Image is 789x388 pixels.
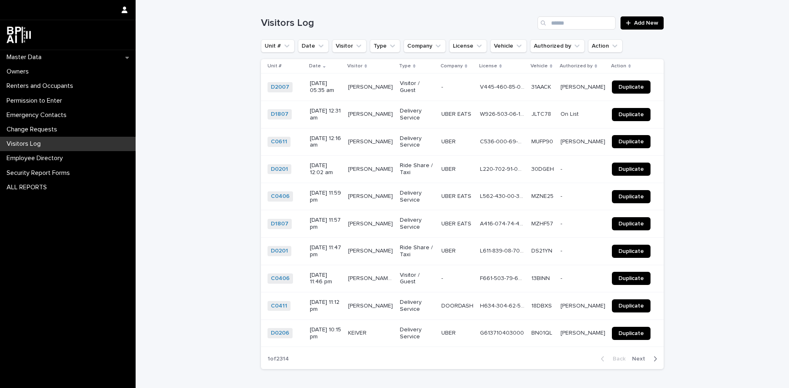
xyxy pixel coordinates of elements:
p: [DATE] 11:12 pm [310,299,341,313]
a: C0611 [271,138,287,145]
p: LOPEZ RIGOBERTO [348,164,394,173]
p: DOORDASH [441,301,475,310]
p: Ride Share / Taxi [400,162,435,176]
p: 1 of 2314 [261,349,295,369]
p: LEDESMA PRIETO [348,246,394,255]
img: dwgmcNfxSF6WIOOXiGgu [7,27,31,43]
p: W926-503-06-180-0 [480,109,526,118]
p: - [441,273,445,282]
p: JLTC78 [531,109,553,118]
tr: D2007 [DATE] 05:35 am[PERSON_NAME][PERSON_NAME] Visitor / Guest-- V445-460-85-008-0V445-460-85-00... [261,73,664,101]
p: UBER EATS [441,191,473,200]
a: Duplicate [612,217,651,230]
tr: C0406 [DATE] 11:59 pm[PERSON_NAME][PERSON_NAME] Delivery ServiceUBER EATSUBER EATS L562-430-00-33... [261,183,664,210]
tr: C0611 [DATE] 12:16 am[PERSON_NAME][PERSON_NAME] Delivery ServiceUBERUBER C536-000-69-466-0C536-00... [261,128,664,156]
a: D0206 [271,330,289,337]
a: Duplicate [612,245,651,258]
p: License [479,62,497,71]
a: Duplicate [612,80,651,94]
p: Ride Share / Taxi [400,244,435,258]
a: D2007 [271,84,289,91]
p: C536-000-69-466-0 [480,137,526,145]
span: Duplicate [618,139,644,145]
p: UBER [441,164,457,173]
button: Back [594,355,629,363]
a: C0411 [271,303,287,310]
a: D0201 [271,248,288,255]
p: 13BINN [531,273,551,282]
p: 30DGEH [531,164,556,173]
p: JEFFERSON LINARES [348,191,394,200]
span: Duplicate [618,166,644,172]
p: Visitors Log [3,140,47,148]
a: D1807 [271,220,288,227]
p: HERNADEZ ORTIZ [348,301,394,310]
p: [DATE] 11:57 pm [310,217,341,231]
span: Duplicate [618,112,644,117]
p: ALFONSO CANTERO [348,137,394,145]
p: Delivery Service [400,217,435,231]
p: Employee Directory [3,154,69,162]
p: UBER [441,137,457,145]
a: Duplicate [612,327,651,340]
p: Authorized by [560,62,593,71]
p: [PERSON_NAME] [561,82,607,91]
p: UBER EATS [441,109,473,118]
p: Master Data [3,53,48,61]
a: Duplicate [612,135,651,148]
p: [DATE] 11:59 pm [310,190,341,204]
p: - [441,82,445,91]
p: Vehicle [531,62,548,71]
p: Visitor [347,62,362,71]
button: Action [588,39,623,53]
p: Delivery Service [400,326,435,340]
p: KEIVER [348,328,368,337]
a: D1807 [271,111,288,118]
tr: C0411 [DATE] 11:12 pm[PERSON_NAME][PERSON_NAME] Delivery ServiceDOORDASHDOORDASH H634-304-62-500-... [261,292,664,320]
p: Delivery Service [400,299,435,313]
button: Authorized by [530,39,585,53]
p: Type [399,62,411,71]
p: V445-460-85-008-0 [480,82,526,91]
p: Delivery Service [400,108,435,122]
p: L611-839-08-700-0 [480,246,526,255]
p: 18DBXS [531,301,554,310]
p: F661-503-79-679-0 [480,273,526,282]
span: Add New [634,20,658,26]
a: C0406 [271,193,290,200]
p: Visitor / Guest [400,80,435,94]
span: Duplicate [618,194,644,200]
p: ALVAREZ GARCIA [348,219,394,227]
p: Company [441,62,463,71]
p: Visitor / Guest [400,272,435,286]
input: Search [538,16,616,30]
p: MZNE25 [531,191,555,200]
p: Change Requests [3,126,64,133]
p: [DATE] 12:16 am [310,135,341,149]
button: Company [404,39,446,53]
tr: D0206 [DATE] 10:15 pmKEIVERKEIVER Delivery ServiceUBERUBER G613710403000G613710403000 BN01QLBN01Q... [261,319,664,347]
tr: D1807 [DATE] 11:57 pm[PERSON_NAME][PERSON_NAME] Delivery ServiceUBER EATSUBER EATS A416-074-74-41... [261,210,664,238]
p: L562-430-00-331-0 [480,191,526,200]
button: Unit # [261,39,295,53]
p: Renters and Occupants [3,82,80,90]
a: C0406 [271,275,290,282]
p: [PERSON_NAME] [561,328,607,337]
h1: Visitors Log [261,17,534,29]
p: - [561,246,564,255]
p: Action [611,62,626,71]
p: G613710403000 [480,328,526,337]
span: Duplicate [618,221,644,227]
p: JOHN VILLALONGA [348,82,394,91]
button: Next [629,355,664,363]
span: Duplicate [618,84,644,90]
tr: D1807 [DATE] 12:31 am[PERSON_NAME][PERSON_NAME] Delivery ServiceUBER EATSUBER EATS W926-503-06-18... [261,101,664,128]
tr: D0201 [DATE] 11:47 pm[PERSON_NAME][PERSON_NAME] Ride Share / TaxiUBERUBER L611-839-08-700-0L611-8... [261,237,664,265]
a: Duplicate [612,299,651,312]
p: UBER [441,246,457,255]
p: UBER EATS [441,219,473,227]
p: MUFP90 [531,137,555,145]
p: - [561,219,564,227]
p: H634-304-62-500-0 [480,301,526,310]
